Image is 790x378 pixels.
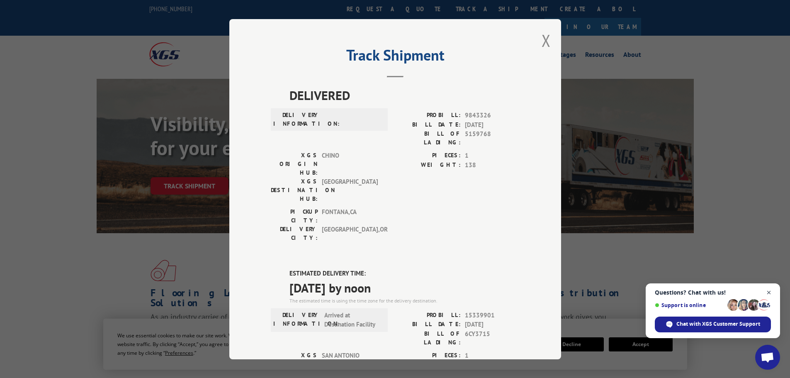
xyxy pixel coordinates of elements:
[755,345,780,370] div: Open chat
[655,317,771,332] div: Chat with XGS Customer Support
[395,320,461,329] label: BILL DATE:
[322,225,378,242] span: [GEOGRAPHIC_DATA] , OR
[395,111,461,120] label: PROBILL:
[289,278,520,297] span: [DATE] by noon
[324,310,380,329] span: Arrived at Destination Facility
[655,289,771,296] span: Questions? Chat with us!
[271,351,318,377] label: XGS ORIGIN HUB:
[465,111,520,120] span: 9843326
[395,120,461,129] label: BILL DATE:
[289,86,520,105] span: DELIVERED
[322,207,378,225] span: FONTANA , CA
[655,302,724,308] span: Support is online
[289,269,520,278] label: ESTIMATED DELIVERY TIME:
[271,225,318,242] label: DELIVERY CITY:
[395,351,461,360] label: PIECES:
[395,310,461,320] label: PROBILL:
[465,320,520,329] span: [DATE]
[271,177,318,203] label: XGS DESTINATION HUB:
[465,151,520,161] span: 1
[465,160,520,170] span: 138
[271,207,318,225] label: PICKUP CITY:
[322,177,378,203] span: [GEOGRAPHIC_DATA]
[395,329,461,346] label: BILL OF LADING:
[395,151,461,161] label: PIECES:
[271,151,318,177] label: XGS ORIGIN HUB:
[465,310,520,320] span: 15339901
[676,320,760,328] span: Chat with XGS Customer Support
[395,160,461,170] label: WEIGHT:
[764,288,774,298] span: Close chat
[273,111,320,128] label: DELIVERY INFORMATION:
[395,129,461,147] label: BILL OF LADING:
[289,297,520,304] div: The estimated time is using the time zone for the delivery destination.
[465,351,520,360] span: 1
[322,151,378,177] span: CHINO
[271,49,520,65] h2: Track Shipment
[273,310,320,329] label: DELIVERY INFORMATION:
[465,329,520,346] span: 6CY3715
[542,29,551,51] button: Close modal
[465,120,520,129] span: [DATE]
[465,129,520,147] span: 5159768
[322,351,378,377] span: SAN ANTONIO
